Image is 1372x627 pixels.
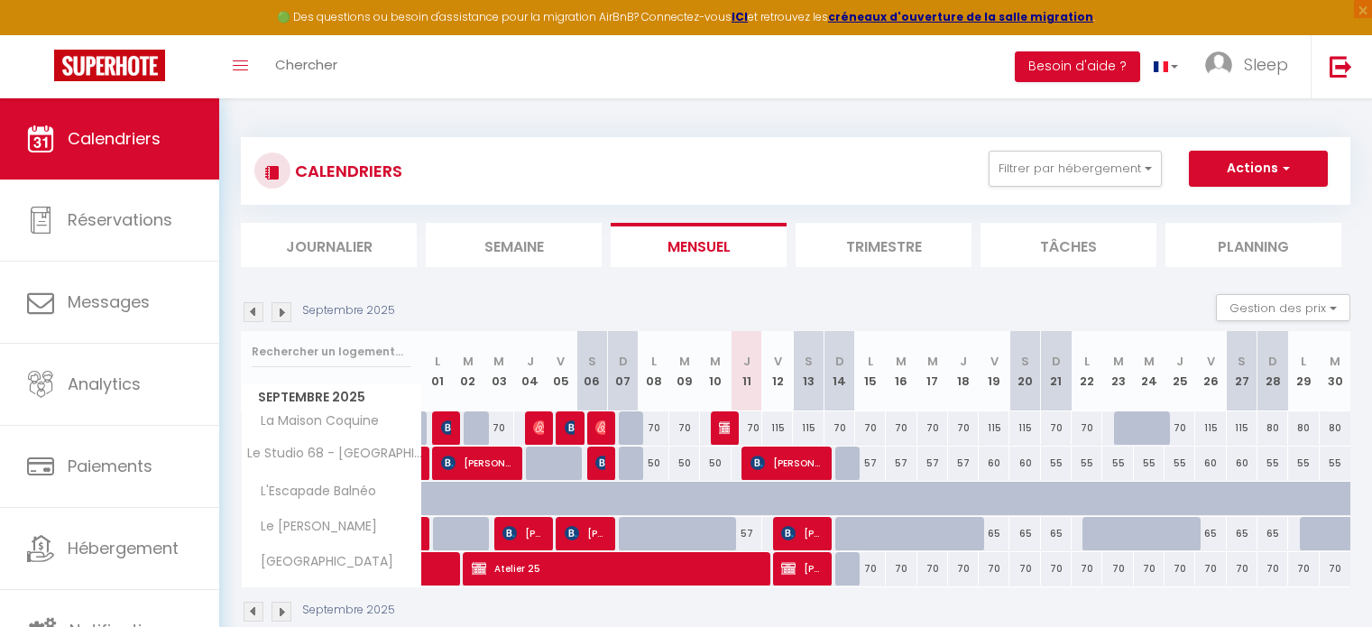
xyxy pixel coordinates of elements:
span: Calendriers [68,127,161,150]
abbr: V [774,353,782,370]
div: 70 [483,411,514,445]
th: 02 [453,331,483,411]
th: 22 [1072,331,1102,411]
abbr: J [743,353,750,370]
th: 30 [1320,331,1350,411]
div: 65 [1227,517,1257,550]
th: 26 [1195,331,1226,411]
div: 60 [1009,447,1040,480]
div: 70 [1134,552,1165,586]
button: Actions [1189,151,1328,187]
th: 11 [732,331,762,411]
span: [PERSON_NAME] [781,516,822,550]
abbr: L [651,353,657,370]
li: Semaine [426,223,602,267]
span: Atelier 25 [472,551,758,586]
a: ... Sleep [1192,35,1311,98]
span: [PERSON_NAME] [595,446,605,480]
th: 05 [546,331,576,411]
div: 57 [886,447,916,480]
div: 50 [700,447,731,480]
strong: créneaux d'ouverture de la salle migration [828,9,1093,24]
p: Septembre 2025 [302,302,395,319]
div: 70 [1195,552,1226,586]
abbr: S [1238,353,1246,370]
img: logout [1330,55,1352,78]
div: 55 [1134,447,1165,480]
abbr: S [588,353,596,370]
div: 115 [762,411,793,445]
abbr: M [710,353,721,370]
div: 55 [1288,447,1319,480]
div: 70 [669,411,700,445]
abbr: M [1330,353,1340,370]
div: 70 [732,411,762,445]
th: 28 [1257,331,1288,411]
th: 17 [917,331,948,411]
span: Le Studio 68 - [GEOGRAPHIC_DATA] - Sleep in [GEOGRAPHIC_DATA] [244,447,425,460]
div: 50 [639,447,669,480]
th: 13 [793,331,824,411]
span: Le [PERSON_NAME] [244,517,382,537]
th: 24 [1134,331,1165,411]
abbr: J [527,353,534,370]
div: 55 [1320,447,1350,480]
th: 03 [483,331,514,411]
div: 70 [886,552,916,586]
div: 65 [1195,517,1226,550]
div: 60 [1195,447,1226,480]
th: 08 [639,331,669,411]
span: Septembre 2025 [242,384,421,410]
abbr: L [868,353,873,370]
abbr: V [557,353,565,370]
div: 70 [886,411,916,445]
h3: CALENDRIERS [290,151,402,191]
div: 70 [824,411,855,445]
div: 70 [979,552,1009,586]
div: 115 [1195,411,1226,445]
div: 60 [1227,447,1257,480]
div: 70 [948,411,979,445]
span: [PERSON_NAME] [781,551,822,586]
abbr: J [960,353,967,370]
img: Super Booking [54,50,165,81]
abbr: M [1144,353,1155,370]
th: 10 [700,331,731,411]
p: Septembre 2025 [302,602,395,619]
span: Analytics [68,373,141,395]
div: 80 [1288,411,1319,445]
span: [PERSON_NAME] [719,410,729,445]
li: Planning [1165,223,1341,267]
abbr: S [1021,353,1029,370]
div: 115 [1009,411,1040,445]
div: 60 [979,447,1009,480]
span: Messages [68,290,150,313]
div: 70 [948,552,979,586]
a: Chercher [262,35,351,98]
div: 80 [1257,411,1288,445]
th: 09 [669,331,700,411]
input: Rechercher un logement... [252,336,411,368]
div: 80 [1320,411,1350,445]
span: [PERSON_NAME] [502,516,543,550]
span: [PERSON_NAME] [595,410,605,445]
th: 15 [855,331,886,411]
div: 55 [1165,447,1195,480]
th: 19 [979,331,1009,411]
span: La Maison Coquine [244,411,383,431]
span: [GEOGRAPHIC_DATA] [244,552,398,572]
span: [PERSON_NAME] [750,446,822,480]
abbr: M [679,353,690,370]
abbr: M [463,353,474,370]
th: 29 [1288,331,1319,411]
button: Besoin d'aide ? [1015,51,1140,82]
strong: ICI [732,9,748,24]
span: [PERSON_NAME] [533,410,543,445]
abbr: V [1207,353,1215,370]
div: 70 [1257,552,1288,586]
div: 70 [1227,552,1257,586]
div: 57 [917,447,948,480]
span: Paiements [68,455,152,477]
div: 70 [917,411,948,445]
th: 21 [1041,331,1072,411]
